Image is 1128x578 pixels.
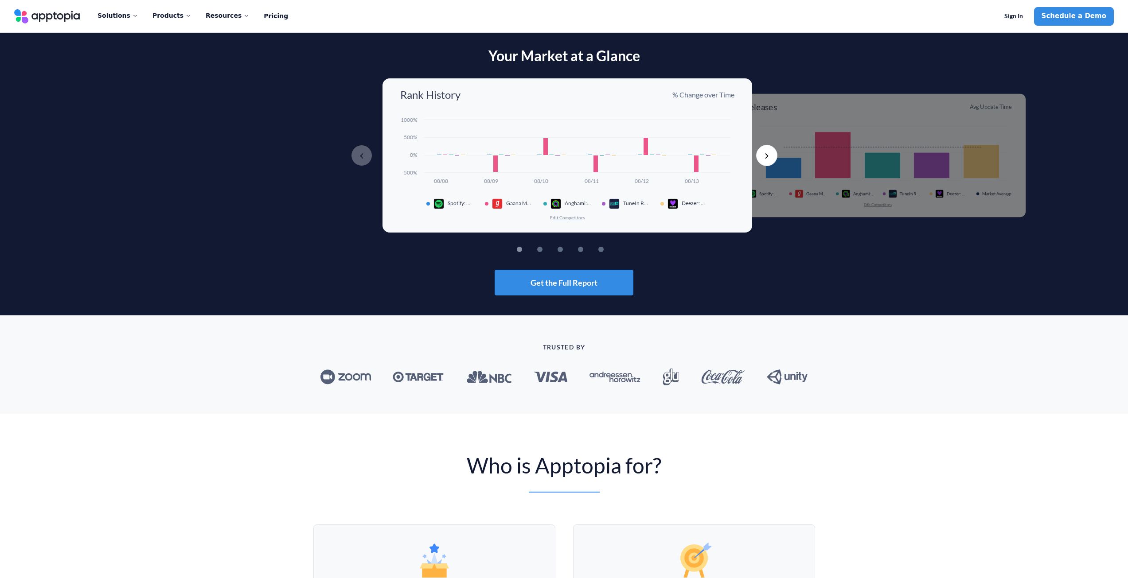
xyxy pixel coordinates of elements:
span: TuneIn Radio: Music & Sports [900,191,921,197]
text: 08/11 [585,178,599,184]
div: app [609,198,623,209]
img: Coca-Cola_logo.svg [701,370,745,384]
div: Solutions [98,6,138,25]
img: app icon [550,198,561,209]
button: 4 [591,247,597,252]
div: app [550,198,565,209]
button: Next [756,145,777,166]
text: 08/10 [534,178,548,184]
span: TuneIn Radio: Music & Sports [623,200,650,206]
text: 500% [404,134,417,140]
img: Zoom_logo.svg [320,369,371,384]
p: % Change over Time [672,90,734,100]
div: app [492,198,506,209]
img: app icon [748,190,757,198]
button: Previous [351,145,372,166]
img: Visa_Inc._logo.svg [534,372,568,382]
img: Andreessen_Horowitz_new_logo.svg [589,372,640,383]
span: Deezer: Music Player, Podcast [947,191,968,197]
img: app icon [842,190,850,198]
div: app [935,190,947,198]
p: Who is Apptopia for? [245,453,883,478]
img: Products%20Image_Ad.svg [676,543,712,578]
img: Unity_Technologies_logo.svg [767,369,808,384]
span: Gaana Music - Songs & Podcasts [506,200,533,206]
span: Get the Full Report [531,279,597,287]
span: Anghami: Play Music & Podcasts [853,191,874,197]
text: 0% [410,151,417,158]
div: app [667,198,682,209]
button: 5 [612,247,617,252]
img: app icon [889,190,897,198]
span: Spotify: Music and Podcasts [448,200,474,206]
img: app icon [795,190,803,198]
p: Avg Update Time [970,103,1011,111]
img: app icon [667,198,678,209]
text: 1000% [401,116,417,123]
text: 08/08 [434,178,448,184]
button: Edit Competitors [864,202,892,207]
img: app icon [609,198,620,209]
a: Schedule a Demo [1034,7,1114,26]
img: NBC_logo.svg [466,370,511,384]
span: Anghami: Play Music & Podcasts [565,200,591,206]
img: app icon [492,198,503,209]
span: Sign In [1004,12,1023,20]
img: app icon [935,190,944,198]
button: Get the Full Report [495,270,633,295]
span: Market Average [982,191,1013,197]
div: Resources [206,6,250,25]
button: Edit Competitors [550,214,585,221]
text: 08/12 [635,178,649,184]
div: Products [152,6,191,25]
div: app [433,198,448,209]
a: Sign In [997,7,1030,26]
button: 3 [571,247,576,252]
text: 08/09 [484,178,498,184]
h3: Releases [744,102,777,112]
button: 2 [550,247,556,252]
img: app icon [433,198,444,209]
span: Deezer: Music Player, Podcast [682,200,708,206]
span: Gaana Music - Songs & Podcasts [806,191,827,197]
button: 1 [530,247,535,252]
img: Glu_Mobile_logo.svg [663,369,679,385]
div: app [889,190,900,198]
h3: Rank History [400,89,461,101]
span: Spotify: Music and Podcasts [759,191,781,197]
div: app [748,190,760,198]
a: Pricing [264,7,288,26]
div: app [842,190,853,198]
text: -500% [402,169,417,176]
p: TRUSTED BY [245,344,883,351]
img: Products%20Image_Ad.svg [417,543,452,578]
img: Target_logo.svg [393,372,444,383]
text: 08/13 [685,178,699,184]
div: app [795,190,806,198]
